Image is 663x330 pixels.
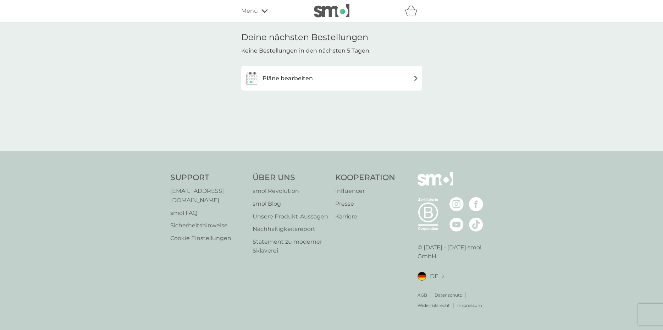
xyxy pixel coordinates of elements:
a: [EMAIL_ADDRESS][DOMAIN_NAME] [170,186,245,205]
img: besuche die smol TikTok Seite [469,217,483,232]
a: Datenschutz [435,292,462,298]
a: Unsere Produkt‑Aussagen [253,212,328,221]
img: Rechtspfeil [413,76,419,81]
a: Presse [335,199,395,209]
h4: Support [170,172,245,183]
h3: Pläne bearbeiten [263,74,313,83]
a: Sicherheitshinweise [170,221,245,230]
div: Warenkorb [404,4,422,18]
img: smol [314,4,349,17]
img: Standort auswählen [442,275,444,278]
img: smol [418,172,453,196]
a: Karriere [335,212,395,221]
p: © [DATE] - [DATE] smol GmbH [418,243,493,261]
a: Statement zu moderner Sklaverei [253,237,328,255]
a: Cookie Einstellungen [170,234,245,243]
p: Keine Bestellungen in den nächsten 5 Tagen. [241,46,370,55]
a: Impressum [457,302,482,309]
a: Nachhaltigkeitsreport [253,224,328,234]
h4: Kooperation [335,172,395,183]
a: smol FAQ [170,209,245,218]
img: besuche die smol Facebook Seite [469,197,483,211]
img: besuche die smol Instagram Seite [449,197,464,211]
a: Influencer [335,186,395,196]
img: DE flag [418,272,426,281]
h4: Über Uns [253,172,328,183]
a: AGB [418,292,427,298]
a: smol Revolution [253,186,328,196]
a: Widerrufsrecht [418,302,450,309]
a: smol Blog [253,199,328,209]
h1: Deine nächsten Bestellungen [241,32,368,43]
span: Menü [241,6,258,16]
img: besuche die smol YouTube Seite [449,217,464,232]
span: DE [430,272,438,281]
